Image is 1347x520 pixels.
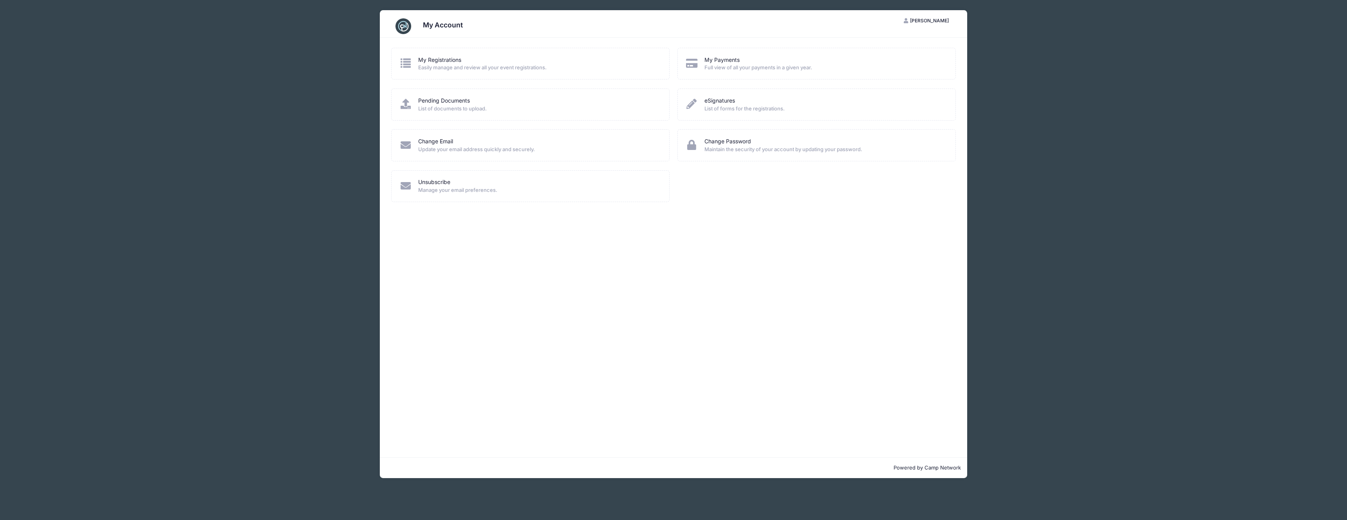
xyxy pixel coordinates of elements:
button: [PERSON_NAME] [897,14,956,27]
span: [PERSON_NAME] [910,18,949,23]
span: Full view of all your payments in a given year. [704,64,945,72]
span: Update your email address quickly and securely. [418,146,659,153]
span: List of documents to upload. [418,105,659,113]
a: Pending Documents [418,97,470,105]
a: My Payments [704,56,740,64]
a: eSignatures [704,97,735,105]
a: Change Email [418,137,453,146]
a: My Registrations [418,56,461,64]
span: Maintain the security of your account by updating your password. [704,146,945,153]
span: Easily manage and review all your event registrations. [418,64,659,72]
span: List of forms for the registrations. [704,105,945,113]
a: Change Password [704,137,751,146]
span: Manage your email preferences. [418,186,659,194]
p: Powered by Camp Network [386,464,961,472]
a: Unsubscribe [418,178,450,186]
img: CampNetwork [395,18,411,34]
h3: My Account [423,21,463,29]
